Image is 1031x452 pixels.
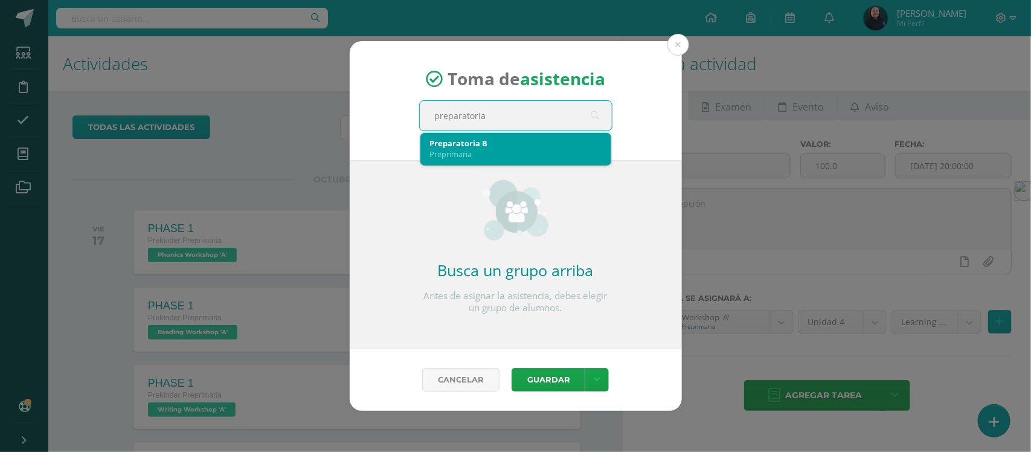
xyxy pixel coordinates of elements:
strong: asistencia [520,68,605,91]
span: Toma de [448,68,605,91]
input: Busca un grado o sección aquí... [420,101,612,131]
button: Guardar [512,368,585,392]
p: Antes de asignar la asistencia, debes elegir un grupo de alumnos. [419,290,612,314]
div: Preprimaria [430,149,602,160]
h2: Busca un grupo arriba [419,260,612,280]
div: Preparatoria B [430,138,602,149]
img: groups_small.png [483,180,548,241]
a: Cancelar [422,368,499,392]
